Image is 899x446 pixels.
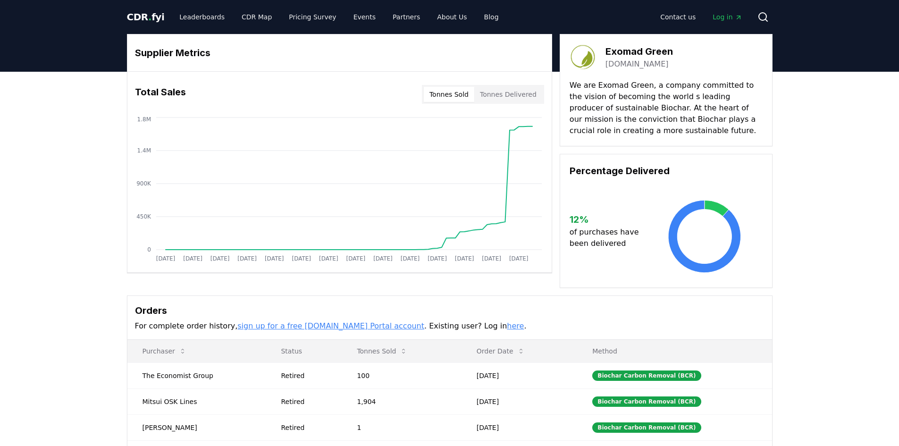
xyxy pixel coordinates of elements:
a: Leaderboards [172,8,232,25]
p: Status [273,346,334,356]
button: Order Date [469,342,532,361]
p: of purchases have been delivered [570,227,647,249]
tspan: 1.4M [137,147,151,154]
span: Log in [713,12,742,22]
tspan: 900K [136,180,151,187]
a: Events [346,8,383,25]
span: . [148,11,151,23]
td: [PERSON_NAME] [127,414,266,440]
tspan: [DATE] [509,255,528,262]
div: Biochar Carbon Removal (BCR) [592,396,701,407]
button: Tonnes Sold [424,87,474,102]
td: 1,904 [342,388,461,414]
div: Biochar Carbon Removal (BCR) [592,370,701,381]
img: Exomad Green-logo [570,44,596,70]
h3: Supplier Metrics [135,46,544,60]
h3: Orders [135,303,765,318]
tspan: [DATE] [156,255,175,262]
a: Log in [705,8,749,25]
tspan: 450K [136,213,151,220]
tspan: [DATE] [482,255,501,262]
tspan: [DATE] [210,255,229,262]
tspan: [DATE] [400,255,420,262]
h3: Percentage Delivered [570,164,763,178]
tspan: [DATE] [454,255,474,262]
a: Partners [385,8,428,25]
td: 100 [342,362,461,388]
a: Pricing Survey [281,8,344,25]
a: About Us [429,8,474,25]
tspan: [DATE] [428,255,447,262]
tspan: [DATE] [264,255,284,262]
div: Retired [281,371,334,380]
tspan: 1.8M [137,116,151,123]
td: [DATE] [462,388,577,414]
tspan: [DATE] [319,255,338,262]
tspan: [DATE] [373,255,393,262]
a: here [507,321,524,330]
a: Contact us [653,8,703,25]
td: Mitsui OSK Lines [127,388,266,414]
div: Retired [281,397,334,406]
span: CDR fyi [127,11,165,23]
h3: Exomad Green [605,44,673,59]
a: CDR.fyi [127,10,165,24]
tspan: [DATE] [292,255,311,262]
a: CDR Map [234,8,279,25]
h3: 12 % [570,212,647,227]
a: sign up for a free [DOMAIN_NAME] Portal account [237,321,424,330]
h3: Total Sales [135,85,186,104]
button: Tonnes Sold [349,342,415,361]
tspan: 0 [147,246,151,253]
div: Biochar Carbon Removal (BCR) [592,422,701,433]
tspan: [DATE] [346,255,365,262]
td: [DATE] [462,414,577,440]
tspan: [DATE] [183,255,202,262]
nav: Main [172,8,506,25]
a: Blog [477,8,506,25]
a: [DOMAIN_NAME] [605,59,669,70]
td: The Economist Group [127,362,266,388]
tspan: [DATE] [237,255,257,262]
p: For complete order history, . Existing user? Log in . [135,320,765,332]
td: 1 [342,414,461,440]
p: We are Exomad Green, a company committed to the vision of becoming the world s leading producer o... [570,80,763,136]
nav: Main [653,8,749,25]
div: Retired [281,423,334,432]
button: Tonnes Delivered [474,87,542,102]
td: [DATE] [462,362,577,388]
button: Purchaser [135,342,194,361]
p: Method [585,346,764,356]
